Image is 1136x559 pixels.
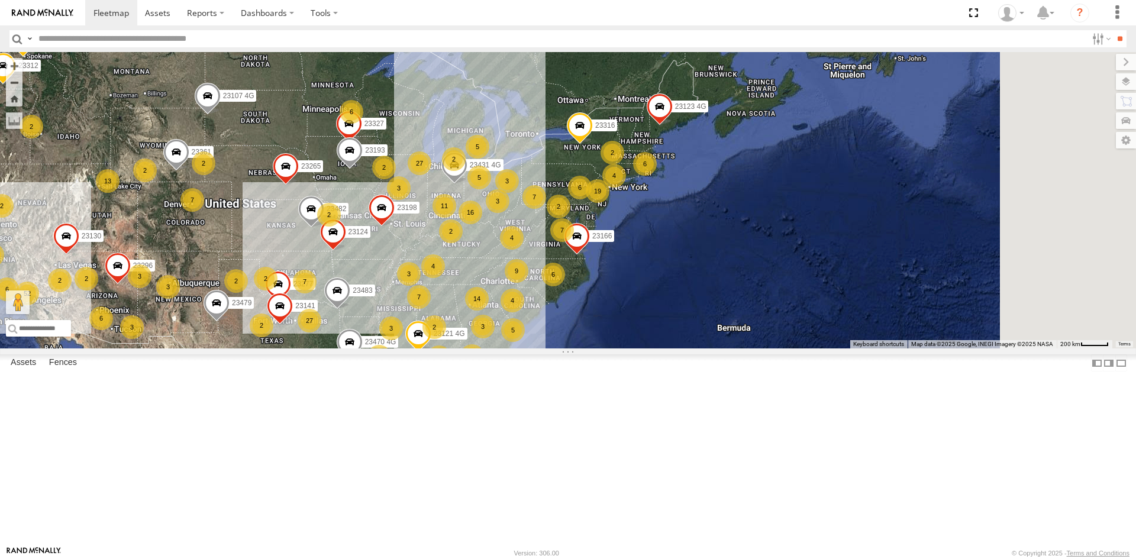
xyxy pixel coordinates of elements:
div: 6 [633,152,657,176]
span: 23198 [397,203,417,212]
div: 3 [471,315,495,338]
div: 2 [192,151,215,175]
button: Keyboard shortcuts [853,340,904,348]
div: 3 [495,169,519,193]
span: 23312 [18,62,38,70]
span: 23123 4G [675,102,706,111]
span: 23296 [133,261,153,270]
div: 3 [486,189,509,213]
div: 6 [568,176,592,199]
span: 200 km [1060,341,1080,347]
span: 23130 [82,232,101,240]
div: 2 [317,203,341,227]
div: 2 [20,115,43,138]
button: Zoom Home [6,91,22,106]
span: 23141 [295,302,315,310]
div: 2 [254,267,277,290]
div: 4 [602,164,626,188]
div: 2 [372,156,396,179]
label: Assets [5,355,42,371]
div: 4 [500,226,524,250]
div: Puma Singh [994,4,1028,22]
div: 2 [439,219,463,243]
img: rand-logo.svg [12,9,73,17]
div: 27 [408,151,431,175]
span: 23431 4G [470,160,501,169]
span: 23316 [595,121,615,130]
span: 23166 [592,231,612,240]
div: 5 [467,166,491,189]
div: 6 [89,306,113,330]
span: 23327 [364,119,384,128]
div: 5 [501,318,525,342]
div: 7 [180,188,204,212]
div: 6 [367,345,391,369]
div: 6 [541,263,565,286]
div: 7 [293,270,317,293]
button: Zoom out [6,74,22,91]
label: Dock Summary Table to the Right [1103,354,1115,371]
span: 23107 4G [223,91,254,99]
div: 16 [459,201,482,224]
div: 14 [465,287,489,311]
div: 2 [48,269,72,292]
div: 6 [340,100,363,124]
div: 3 [156,275,180,299]
span: 23470 4G [365,338,396,346]
label: Fences [43,355,83,371]
label: Dock Summary Table to the Left [1091,354,1103,371]
div: 3 [397,262,421,286]
span: 23361 [192,148,211,156]
div: 9 [505,259,528,283]
div: 5 [466,135,489,159]
span: 23121 4G [434,329,465,338]
span: 23265 [301,161,321,170]
span: 23479 [232,299,251,307]
div: 2 [460,344,484,368]
div: 19 [586,179,609,203]
button: Map Scale: 200 km per 44 pixels [1057,340,1112,348]
div: 27 [298,309,321,332]
a: Visit our Website [7,547,61,559]
label: Search Query [25,30,34,47]
i: ? [1070,4,1089,22]
div: 4 [501,289,524,312]
span: Map data ©2025 Google, INEGI Imagery ©2025 NASA [911,341,1053,347]
div: 52 [15,282,39,305]
a: Terms and Conditions [1067,550,1129,557]
div: 2 [427,345,451,369]
div: © Copyright 2025 - [1012,550,1129,557]
label: Measure [6,112,22,129]
div: 2 [75,267,98,290]
div: 10 [488,348,511,372]
div: 2 [601,141,624,164]
div: 7 [550,218,574,242]
div: 2 [133,159,157,182]
div: 11 [433,194,456,218]
div: 3 [387,176,411,200]
div: 2 [442,147,466,171]
label: Search Filter Options [1087,30,1113,47]
div: 7 [407,285,431,309]
div: 13 [96,169,120,193]
div: Version: 306.00 [514,550,559,557]
div: 3 [379,316,403,340]
label: Map Settings [1116,132,1136,148]
a: Terms (opens in new tab) [1118,342,1131,347]
div: 7 [522,185,546,209]
span: 23193 [365,146,385,154]
div: 3 [128,264,151,288]
span: 23483 [353,286,372,295]
button: Zoom in [6,58,22,74]
div: 4 [421,254,445,278]
div: 2 [224,269,248,293]
div: 2 [250,314,273,337]
div: 2 [422,315,446,339]
label: Hide Summary Table [1115,354,1127,371]
span: 23124 [348,228,368,236]
button: Drag Pegman onto the map to open Street View [6,290,30,314]
div: 2 [547,195,570,218]
div: 3 [120,315,144,339]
